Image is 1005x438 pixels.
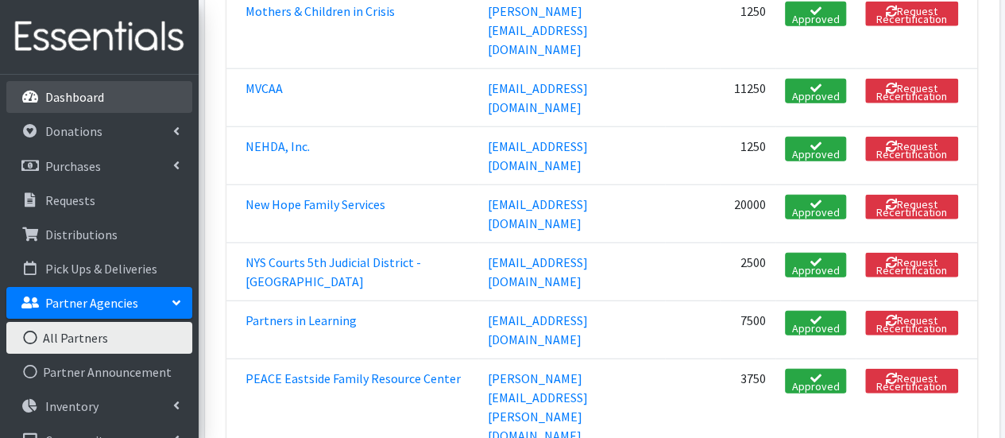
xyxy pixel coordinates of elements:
button: Request Recertification [865,79,958,103]
p: Pick Ups & Deliveries [45,261,157,277]
p: Requests [45,192,95,208]
a: Mothers & Children in Crisis [245,3,395,19]
a: Approved [785,311,846,335]
a: [PERSON_NAME][EMAIL_ADDRESS][DOMAIN_NAME] [488,3,588,57]
td: 20000 [720,185,775,243]
a: Pick Ups & Deliveries [6,253,192,285]
p: Dashboard [45,89,104,105]
p: Partner Agencies [45,295,138,311]
p: Purchases [45,158,101,174]
p: Donations [45,123,102,139]
a: Approved [785,253,846,277]
a: Purchases [6,150,192,182]
a: Approved [785,2,846,26]
a: Partners in Learning [245,312,357,328]
a: [EMAIL_ADDRESS][DOMAIN_NAME] [488,254,588,289]
td: 2500 [720,243,775,301]
a: [EMAIL_ADDRESS][DOMAIN_NAME] [488,138,588,173]
td: 11250 [720,69,775,127]
a: Distributions [6,219,192,250]
button: Request Recertification [865,137,958,161]
a: Approved [785,79,846,103]
a: Donations [6,115,192,147]
a: MVCAA [245,80,283,96]
a: Dashboard [6,81,192,113]
button: Request Recertification [865,2,958,26]
a: [EMAIL_ADDRESS][DOMAIN_NAME] [488,196,588,231]
a: Partner Agencies [6,287,192,319]
a: [EMAIL_ADDRESS][DOMAIN_NAME] [488,312,588,347]
a: NEHDA, Inc. [245,138,310,154]
button: Request Recertification [865,195,958,219]
a: Partner Announcement [6,356,192,388]
p: Distributions [45,227,118,242]
a: PEACE Eastside Family Resource Center [245,370,461,386]
button: Request Recertification [865,253,958,277]
button: Request Recertification [865,369,958,393]
a: [EMAIL_ADDRESS][DOMAIN_NAME] [488,80,588,115]
a: Approved [785,369,846,393]
a: NYS Courts 5th Judicial District - [GEOGRAPHIC_DATA] [245,254,421,289]
a: Approved [785,137,846,161]
a: Requests [6,184,192,216]
a: Inventory [6,390,192,422]
a: New Hope Family Services [245,196,385,212]
td: 7500 [720,301,775,359]
p: Inventory [45,398,99,414]
a: All Partners [6,322,192,354]
img: HumanEssentials [6,10,192,64]
td: 1250 [720,127,775,185]
button: Request Recertification [865,311,958,335]
a: Approved [785,195,846,219]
